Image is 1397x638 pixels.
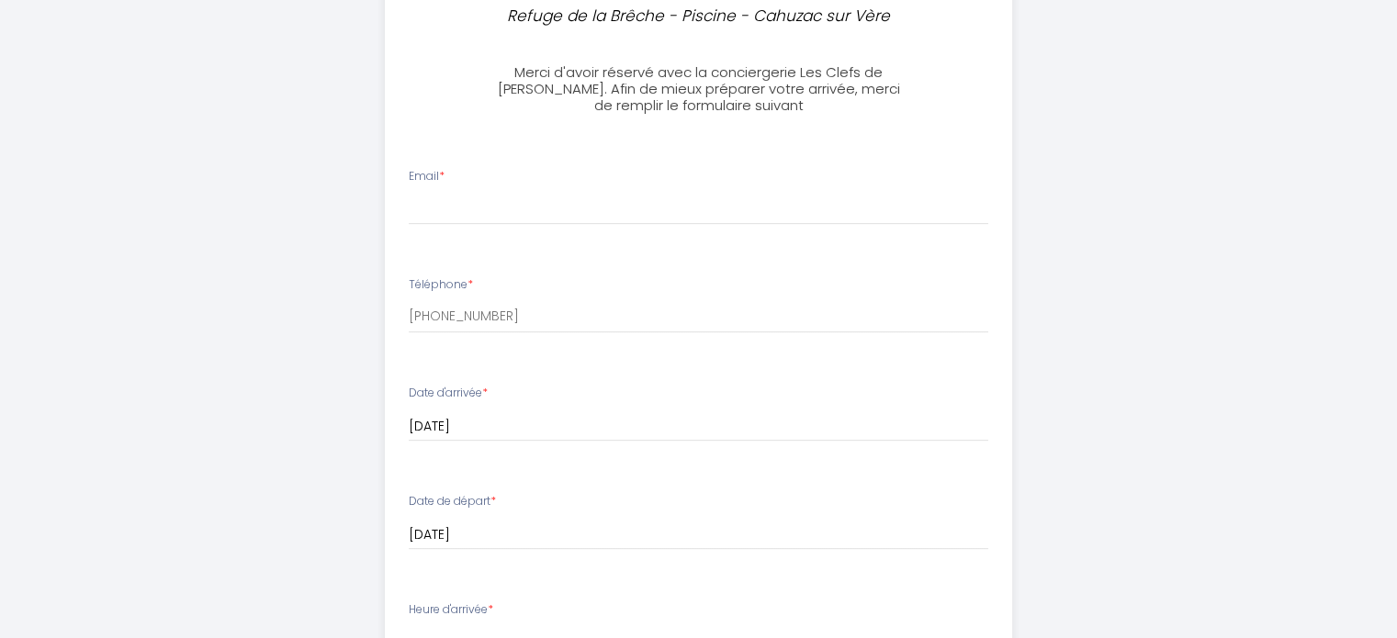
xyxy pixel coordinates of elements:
[409,276,473,294] label: Téléphone
[409,168,445,185] label: Email
[494,64,903,114] h3: Merci d'avoir réservé avec la conciergerie Les Clefs de [PERSON_NAME]. Afin de mieux préparer vot...
[409,601,493,619] label: Heure d'arrivée
[502,4,896,28] p: Refuge de la Brêche - Piscine - Cahuzac sur Vère
[409,493,496,510] label: Date de départ
[409,385,488,402] label: Date d'arrivée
